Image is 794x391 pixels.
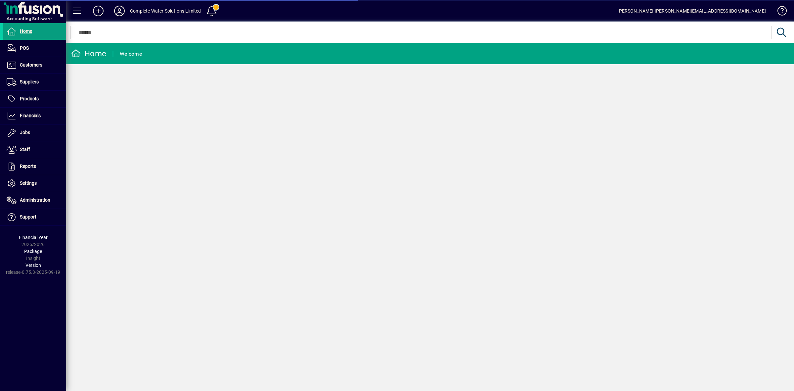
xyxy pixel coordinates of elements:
[20,96,39,101] span: Products
[3,57,66,73] a: Customers
[24,249,42,254] span: Package
[3,158,66,175] a: Reports
[20,197,50,203] span: Administration
[20,79,39,84] span: Suppliers
[20,45,29,51] span: POS
[20,164,36,169] span: Reports
[617,6,766,16] div: [PERSON_NAME] [PERSON_NAME][EMAIL_ADDRESS][DOMAIN_NAME]
[109,5,130,17] button: Profile
[3,192,66,209] a: Administration
[20,180,37,186] span: Settings
[3,141,66,158] a: Staff
[71,48,106,59] div: Home
[3,40,66,57] a: POS
[88,5,109,17] button: Add
[3,175,66,192] a: Settings
[3,91,66,107] a: Products
[20,62,42,68] span: Customers
[130,6,201,16] div: Complete Water Solutions Limited
[3,209,66,225] a: Support
[772,1,786,23] a: Knowledge Base
[25,263,41,268] span: Version
[20,214,36,220] span: Support
[19,235,48,240] span: Financial Year
[3,124,66,141] a: Jobs
[20,113,41,118] span: Financials
[3,74,66,90] a: Suppliers
[120,49,142,59] div: Welcome
[20,147,30,152] span: Staff
[20,28,32,34] span: Home
[20,130,30,135] span: Jobs
[3,108,66,124] a: Financials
